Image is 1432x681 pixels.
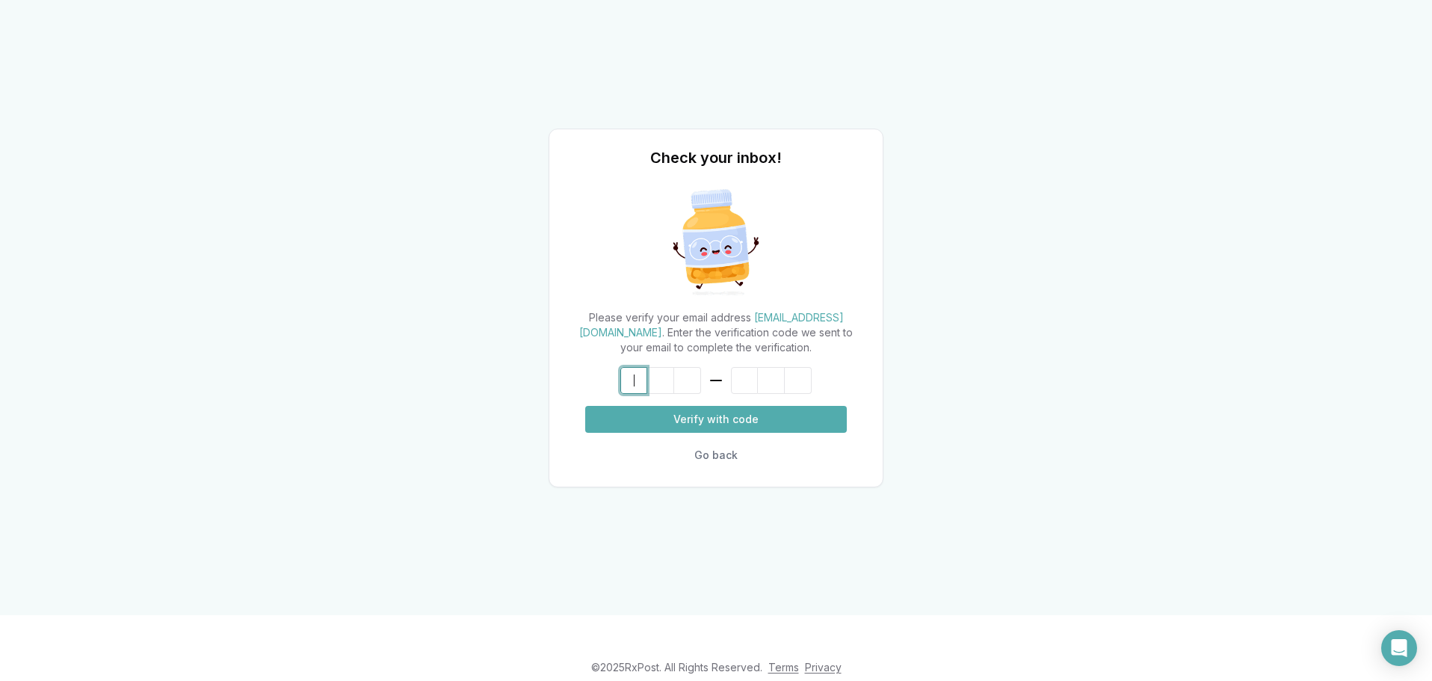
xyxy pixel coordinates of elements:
[567,310,865,355] div: Please verify your email address . Enter the verification code we sent to your email to complete ...
[585,442,847,469] button: Go back
[579,311,844,339] span: [EMAIL_ADDRESS][DOMAIN_NAME]
[768,661,799,674] a: Terms
[1381,630,1417,666] div: Open Intercom Messenger
[585,406,847,433] button: Verify with code
[650,147,782,168] h1: Check your inbox!
[660,186,772,298] img: Excited Pill Bottle
[805,661,842,674] a: Privacy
